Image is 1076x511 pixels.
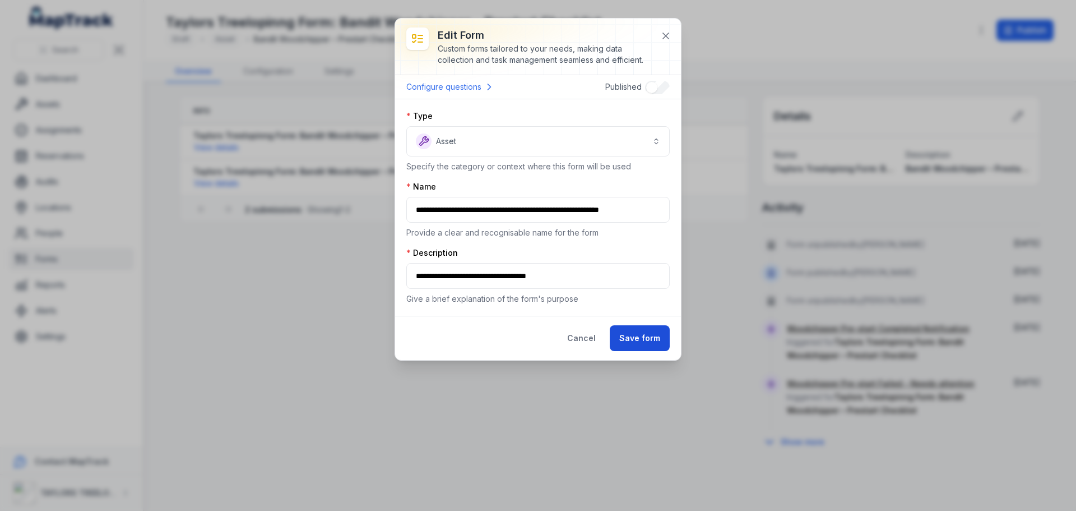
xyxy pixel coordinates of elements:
button: Cancel [558,325,605,351]
p: Specify the category or context where this form will be used [406,161,670,172]
label: Type [406,111,433,122]
div: Custom forms tailored to your needs, making data collection and task management seamless and effi... [438,43,652,66]
p: Give a brief explanation of the form's purpose [406,293,670,305]
button: Asset [406,126,670,156]
button: Save form [610,325,670,351]
a: Configure questions [406,80,495,94]
h3: Edit form [438,27,652,43]
span: Published [605,82,642,91]
label: Name [406,181,436,192]
p: Provide a clear and recognisable name for the form [406,227,670,238]
label: Description [406,247,458,259]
